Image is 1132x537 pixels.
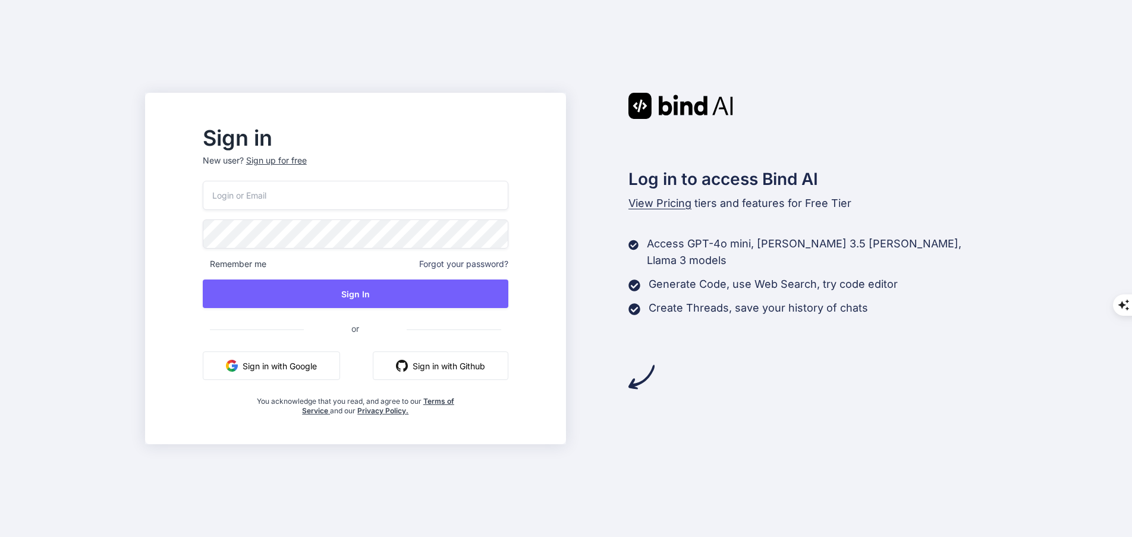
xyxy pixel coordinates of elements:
a: Terms of Service [302,397,454,415]
button: Sign In [203,280,508,308]
a: Privacy Policy. [357,406,408,415]
img: arrow [628,364,655,390]
img: google [226,360,238,372]
h2: Sign in [203,128,508,147]
p: Create Threads, save your history of chats [649,300,868,316]
span: Remember me [203,258,266,270]
span: View Pricing [628,197,691,209]
div: You acknowledge that you read, and agree to our and our [253,390,457,416]
img: Bind AI logo [628,93,733,119]
p: Access GPT-4o mini, [PERSON_NAME] 3.5 [PERSON_NAME], Llama 3 models [647,235,987,269]
button: Sign in with Github [373,351,508,380]
p: tiers and features for Free Tier [628,195,988,212]
div: Sign up for free [246,155,307,167]
button: Sign in with Google [203,351,340,380]
input: Login or Email [203,181,508,210]
span: Forgot your password? [419,258,508,270]
p: Generate Code, use Web Search, try code editor [649,276,898,293]
span: or [304,314,407,343]
img: github [396,360,408,372]
h2: Log in to access Bind AI [628,167,988,191]
p: New user? [203,155,508,181]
